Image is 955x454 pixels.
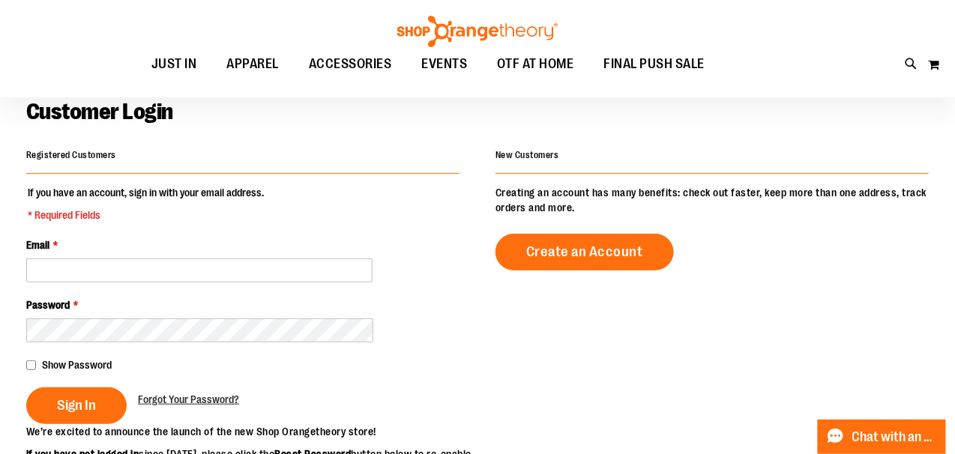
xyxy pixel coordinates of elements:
[28,208,264,223] span: * Required Fields
[406,47,482,82] a: EVENTS
[138,393,239,405] span: Forgot Your Password?
[421,47,467,81] span: EVENTS
[526,243,643,260] span: Create an Account
[138,392,239,407] a: Forgot Your Password?
[26,424,477,439] p: We’re excited to announce the launch of the new Shop Orangetheory store!
[26,185,265,223] legend: If you have an account, sign in with your email address.
[26,99,173,124] span: Customer Login
[818,420,947,454] button: Chat with an Expert
[495,150,559,160] strong: New Customers
[497,47,574,81] span: OTF AT HOME
[26,239,49,251] span: Email
[482,47,589,82] a: OTF AT HOME
[26,150,116,160] strong: Registered Customers
[852,430,937,444] span: Chat with an Expert
[57,397,96,414] span: Sign In
[589,47,720,82] a: FINAL PUSH SALE
[395,16,560,47] img: Shop Orangetheory
[309,47,392,81] span: ACCESSORIES
[495,234,674,270] a: Create an Account
[151,47,197,81] span: JUST IN
[294,47,407,82] a: ACCESSORIES
[136,47,212,82] a: JUST IN
[26,387,127,424] button: Sign In
[211,47,294,82] a: APPAREL
[26,299,70,311] span: Password
[604,47,705,81] span: FINAL PUSH SALE
[226,47,279,81] span: APPAREL
[42,359,112,371] span: Show Password
[495,185,929,215] p: Creating an account has many benefits: check out faster, keep more than one address, track orders...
